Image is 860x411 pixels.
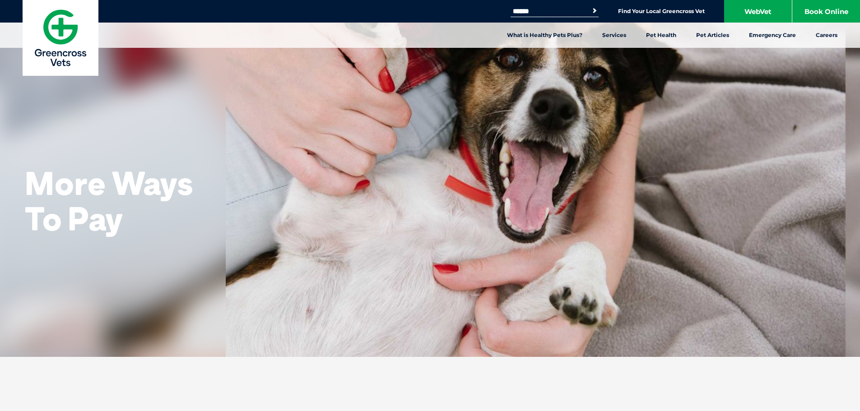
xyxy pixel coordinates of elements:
[590,6,599,15] button: Search
[686,23,739,48] a: Pet Articles
[592,23,636,48] a: Services
[25,165,201,236] h2: More Ways To Pay
[806,23,847,48] a: Careers
[497,23,592,48] a: What is Healthy Pets Plus?
[636,23,686,48] a: Pet Health
[618,8,705,15] a: Find Your Local Greencross Vet
[739,23,806,48] a: Emergency Care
